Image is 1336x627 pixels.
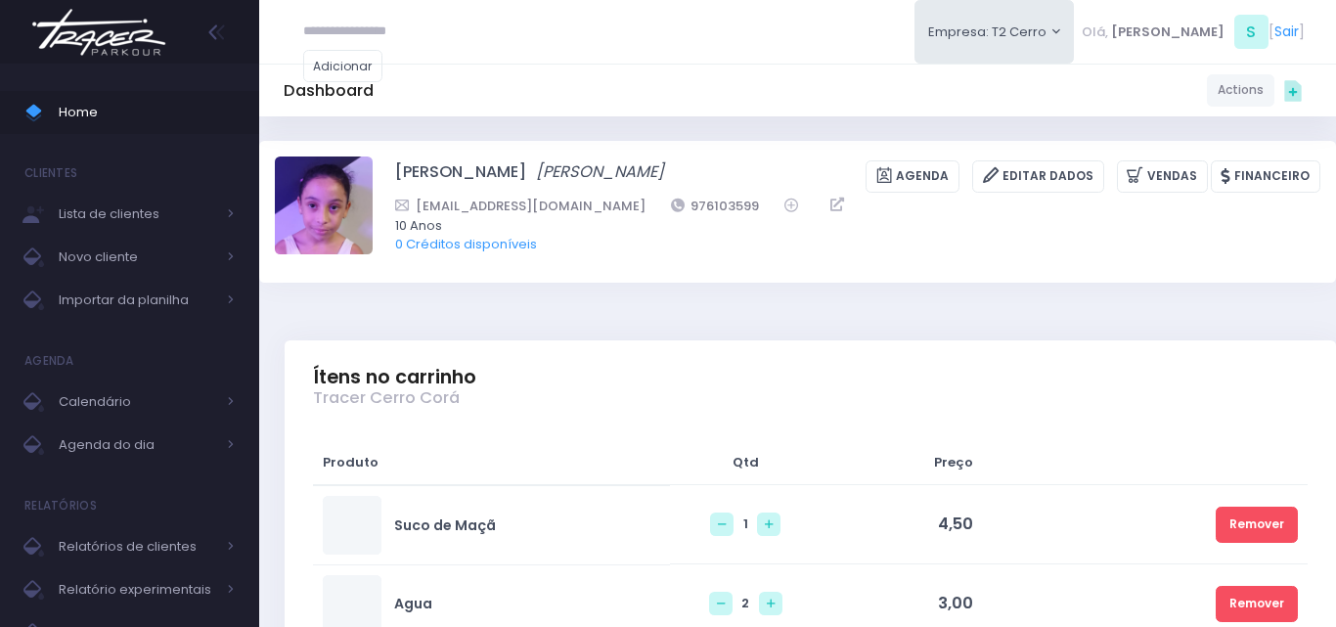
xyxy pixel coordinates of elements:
[24,486,97,525] h4: Relatórios
[536,160,664,193] a: [PERSON_NAME]
[1274,71,1312,109] div: Quick actions
[394,515,496,536] a: Suco de Maçã
[313,388,460,408] span: Tracer Cerro Corá
[743,515,748,533] span: 1
[313,440,670,485] th: Produto
[1216,507,1298,543] a: Remover
[1234,15,1269,49] span: S
[536,160,664,183] i: [PERSON_NAME]
[1117,160,1208,193] a: Vendas
[59,432,215,458] span: Agenda do dia
[275,157,373,254] img: Maria Vitória Silva Moura
[822,440,983,485] th: Preço
[395,160,526,193] a: [PERSON_NAME]
[395,196,646,216] a: [EMAIL_ADDRESS][DOMAIN_NAME]
[1216,586,1298,622] a: Remover
[1211,160,1320,193] a: Financeiro
[1074,10,1312,54] div: [ ]
[275,157,373,260] label: Alterar foto de perfil
[59,389,215,415] span: Calendário
[59,245,215,270] span: Novo cliente
[1082,22,1108,42] span: Olá,
[59,534,215,560] span: Relatórios de clientes
[395,235,537,253] a: 0 Créditos disponíveis
[1274,22,1299,42] a: Sair
[59,202,215,227] span: Lista de clientes
[24,154,77,193] h4: Clientes
[59,100,235,125] span: Home
[395,216,1295,236] span: 10 Anos
[59,288,215,313] span: Importar da planilha
[822,485,983,564] td: 4,50
[284,81,374,101] h5: Dashboard
[24,341,74,381] h4: Agenda
[1111,22,1225,42] span: [PERSON_NAME]
[313,366,476,388] span: Ítens no carrinho
[741,594,749,612] span: 2
[866,160,959,193] a: Agenda
[670,440,822,485] th: Qtd
[303,50,383,82] a: Adicionar
[59,577,215,603] span: Relatório experimentais
[671,196,760,216] a: 976103599
[972,160,1104,193] a: Editar Dados
[394,594,432,614] a: Agua
[1207,74,1274,107] a: Actions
